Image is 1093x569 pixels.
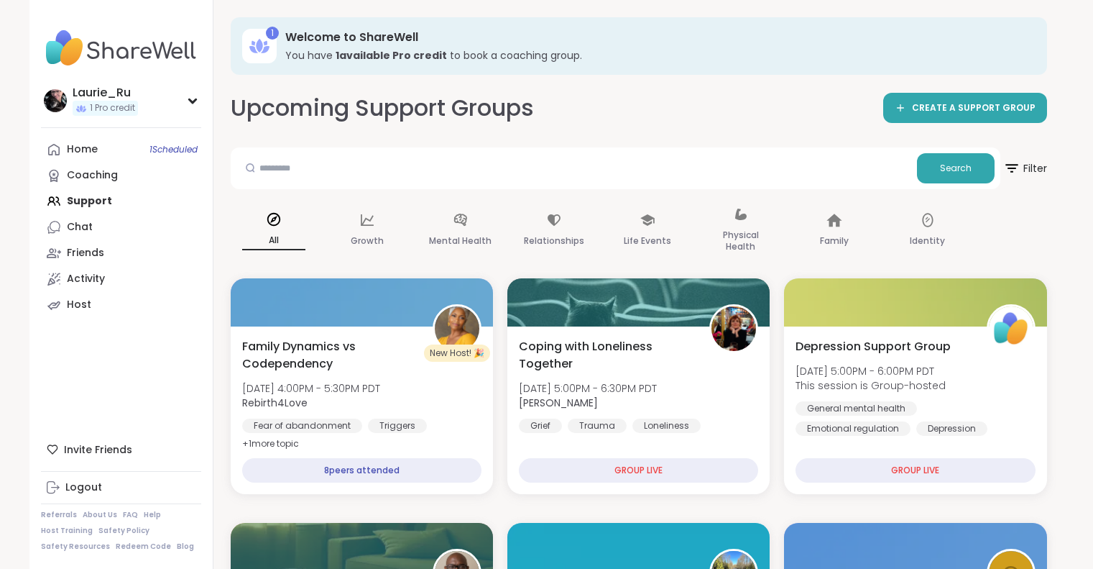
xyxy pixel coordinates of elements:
div: Grief [519,419,562,433]
p: Identity [910,232,945,250]
button: Search [917,153,995,183]
a: Redeem Code [116,542,171,552]
div: Coaching [67,168,118,183]
button: Filter [1003,147,1047,189]
a: Safety Policy [98,526,149,536]
a: Friends [41,240,201,266]
h3: Welcome to ShareWell [285,29,1027,45]
div: Activity [67,272,105,286]
span: [DATE] 4:00PM - 5:30PM PDT [242,381,380,396]
a: Referrals [41,510,77,520]
div: Trauma [568,419,627,433]
div: Logout [65,481,102,495]
p: Family [820,232,849,250]
span: [DATE] 5:00PM - 6:30PM PDT [519,381,657,396]
span: Filter [1003,151,1047,186]
div: Emotional regulation [795,422,910,436]
p: Growth [351,232,384,250]
div: Fear of abandonment [242,419,362,433]
div: GROUP LIVE [795,458,1035,483]
span: 1 Scheduled [149,144,198,155]
a: Host Training [41,526,93,536]
div: Invite Friends [41,437,201,463]
div: Home [67,142,98,157]
img: Judy [711,306,756,351]
b: Rebirth4Love [242,396,308,410]
b: [PERSON_NAME] [519,396,598,410]
a: Home1Scheduled [41,137,201,163]
a: Logout [41,475,201,501]
a: Chat [41,214,201,240]
a: Coaching [41,163,201,188]
p: Mental Health [429,232,492,250]
img: Rebirth4Love [435,306,479,351]
h2: Upcoming Support Groups [231,92,534,124]
div: 1 [266,27,279,40]
span: Depression Support Group [795,338,951,355]
span: CREATE A SUPPORT GROUP [912,102,1036,114]
h3: You have to book a coaching group. [285,48,1027,63]
div: Chat [67,220,93,235]
span: 1 Pro credit [90,102,135,114]
span: This session is Group-hosted [795,378,946,393]
a: Safety Resources [41,542,110,552]
span: Coping with Loneliness Together [519,338,693,373]
div: Triggers [368,419,427,433]
div: Friends [67,246,104,260]
p: All [242,232,305,250]
a: FAQ [123,510,138,520]
div: General mental health [795,401,917,416]
img: ShareWell [989,306,1033,351]
img: ShareWell Nav Logo [41,23,201,73]
img: Laurie_Ru [44,89,67,112]
p: Relationships [524,232,584,250]
div: 8 peers attended [242,458,481,483]
a: Blog [177,542,194,552]
span: Family Dynamics vs Codependency [242,338,417,373]
a: CREATE A SUPPORT GROUP [883,93,1047,123]
div: Laurie_Ru [73,85,138,101]
div: Loneliness [632,419,701,433]
div: Host [67,298,91,312]
div: GROUP LIVE [519,458,758,483]
a: Host [41,292,201,318]
div: New Host! 🎉 [424,345,490,362]
span: [DATE] 5:00PM - 6:00PM PDT [795,364,946,378]
span: Search [940,162,972,175]
a: Activity [41,266,201,292]
b: 1 available Pro credit [336,48,447,63]
p: Physical Health [709,227,773,255]
a: About Us [83,510,117,520]
a: Help [144,510,161,520]
p: Life Events [624,232,671,250]
div: Depression [916,422,987,436]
